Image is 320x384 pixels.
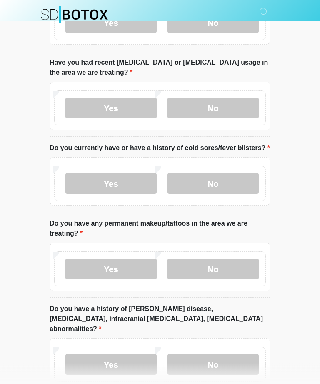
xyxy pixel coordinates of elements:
label: Yes [65,259,157,280]
label: Yes [65,98,157,119]
img: SDBotox Logo [41,6,108,23]
label: Do you have a history of [PERSON_NAME] disease, [MEDICAL_DATA], intracranial [MEDICAL_DATA], [MED... [50,304,270,334]
label: Do you have any permanent makeup/tattoos in the area we are treating? [50,219,270,239]
label: No [167,173,259,194]
label: Yes [65,354,157,375]
label: Yes [65,173,157,194]
label: No [167,354,259,375]
label: Have you had recent [MEDICAL_DATA] or [MEDICAL_DATA] usage in the area we are treating? [50,58,270,78]
label: No [167,98,259,119]
label: Do you currently have or have a history of cold sores/fever blisters? [50,143,270,153]
label: No [167,259,259,280]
